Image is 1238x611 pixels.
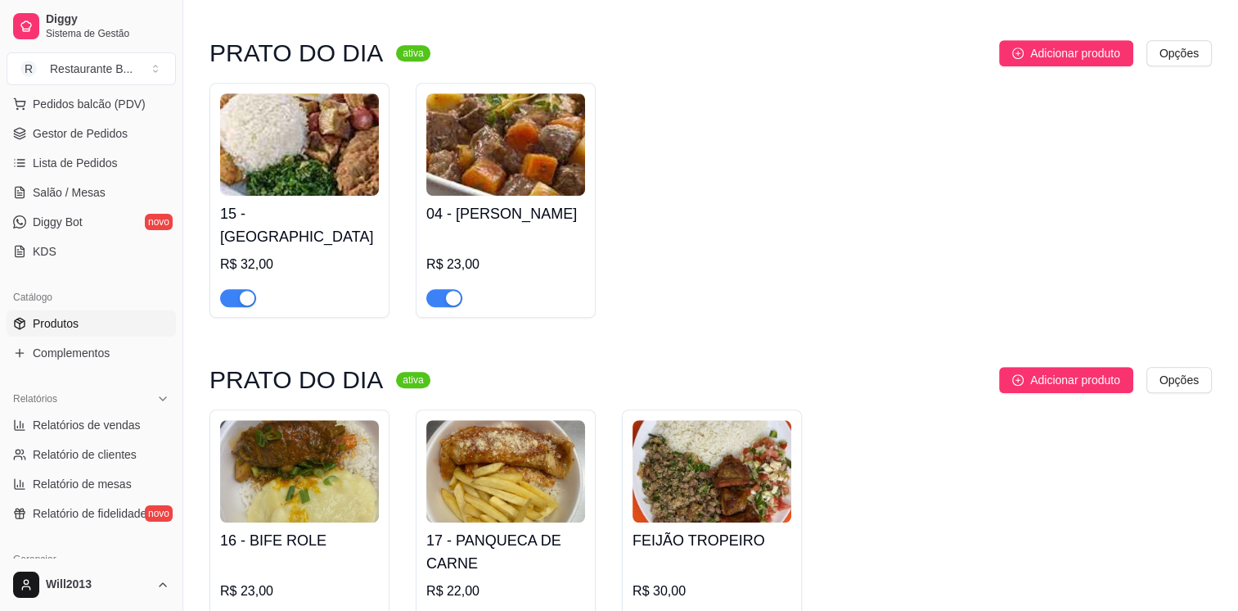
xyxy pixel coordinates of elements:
sup: ativa [396,45,430,61]
span: Opções [1159,44,1199,62]
h4: 15 - [GEOGRAPHIC_DATA] [220,202,379,248]
a: KDS [7,238,176,265]
span: Complementos [33,345,110,361]
a: Relatório de clientes [7,441,176,468]
sup: ativa [396,372,430,388]
span: Relatórios de vendas [33,417,141,433]
a: Produtos [7,310,176,337]
div: R$ 23,00 [220,582,379,601]
h4: FEIJÃO TROPEIRO [633,529,791,552]
div: Restaurante B ... [50,61,133,77]
span: KDS [33,243,56,260]
a: Relatório de mesas [7,471,176,497]
span: Gestor de Pedidos [33,125,128,142]
span: Lista de Pedidos [33,155,118,171]
span: Relatório de fidelidade [33,505,146,522]
button: Adicionar produto [999,367,1133,393]
button: Opções [1146,367,1212,393]
img: product-image [220,93,379,196]
span: Pedidos balcão (PDV) [33,96,146,112]
div: Catálogo [7,284,176,310]
span: plus-circle [1012,48,1024,59]
a: Lista de Pedidos [7,150,176,176]
a: DiggySistema de Gestão [7,7,176,46]
span: Opções [1159,371,1199,389]
button: Adicionar produto [999,40,1133,66]
span: Adicionar produto [1030,44,1120,62]
button: Will2013 [7,565,176,604]
a: Complementos [7,340,176,366]
a: Diggy Botnovo [7,209,176,235]
span: Relatório de clientes [33,446,137,463]
span: Diggy [46,12,169,27]
button: Select a team [7,52,176,85]
span: Relatório de mesas [33,476,132,492]
img: product-image [220,420,379,523]
button: Opções [1146,40,1212,66]
div: R$ 23,00 [426,255,585,274]
img: product-image [633,420,791,523]
span: Sistema de Gestão [46,27,169,40]
button: Pedidos balcão (PDV) [7,91,176,117]
span: Adicionar produto [1030,371,1120,389]
div: Gerenciar [7,546,176,573]
span: Salão / Mesas [33,184,106,201]
span: Will2013 [46,577,150,592]
div: R$ 32,00 [220,255,379,274]
h3: PRATO DO DIA [209,43,383,63]
h3: PRATO DO DIA [209,370,383,390]
span: Produtos [33,315,79,332]
img: product-image [426,93,585,196]
a: Relatório de fidelidadenovo [7,500,176,527]
div: R$ 22,00 [426,582,585,601]
a: Gestor de Pedidos [7,120,176,147]
h4: 04 - [PERSON_NAME] [426,202,585,225]
a: Relatórios de vendas [7,412,176,438]
span: plus-circle [1012,374,1024,386]
h4: 17 - PANQUECA DE CARNE [426,529,585,575]
img: product-image [426,420,585,523]
span: Diggy Bot [33,214,83,230]
a: Salão / Mesas [7,179,176,206]
h4: 16 - BIFE ROLE [220,529,379,552]
span: Relatórios [13,392,57,405]
div: R$ 30,00 [633,582,791,601]
span: R [20,61,37,77]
